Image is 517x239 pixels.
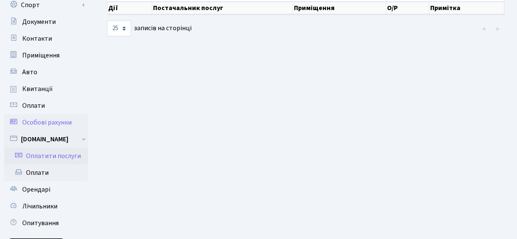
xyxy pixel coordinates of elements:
[107,21,192,36] label: записів на сторінці
[4,97,88,114] a: Оплати
[4,13,88,30] a: Документи
[4,114,88,131] a: Особові рахунки
[4,181,88,198] a: Орендарі
[107,21,131,36] select: записів на сторінці
[4,47,88,64] a: Приміщення
[22,202,57,211] span: Лічильники
[22,218,59,228] span: Опитування
[4,215,88,231] a: Опитування
[22,34,52,43] span: Контакти
[22,84,53,94] span: Квитанції
[429,2,504,14] th: Примітка
[4,198,88,215] a: Лічильники
[4,81,88,97] a: Квитанції
[22,51,60,60] span: Приміщення
[22,68,37,77] span: Авто
[386,2,429,14] th: О/Р
[107,2,152,14] th: Дії
[22,17,56,26] span: Документи
[22,118,72,127] span: Особові рахунки
[22,185,50,194] span: Орендарі
[4,30,88,47] a: Контакти
[4,131,88,148] a: [DOMAIN_NAME]
[4,64,88,81] a: Авто
[293,2,386,14] th: Приміщення
[22,101,45,110] span: Оплати
[4,164,88,181] a: Оплати
[4,148,88,164] a: Оплатити послуги
[152,2,293,14] th: Постачальник послуг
